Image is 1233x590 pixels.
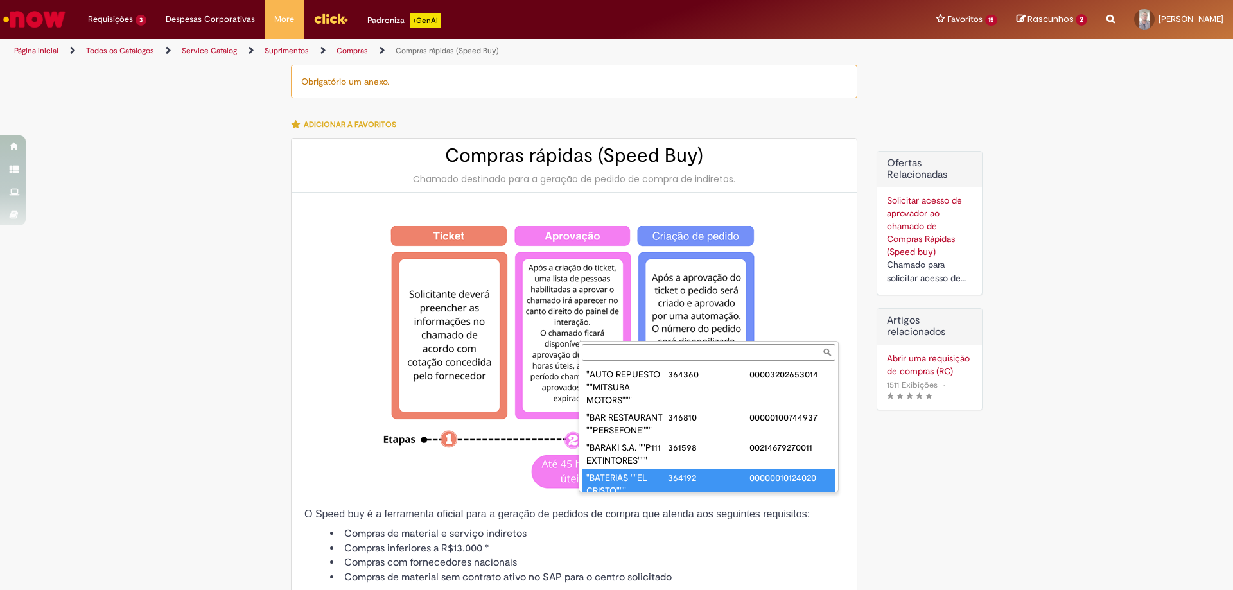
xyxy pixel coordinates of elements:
div: "AUTO REPUESTO ""MITSUBA MOTORS""" [586,368,668,406]
div: 00003202653014 [749,368,831,381]
div: 00000100744937 [749,411,831,424]
ul: Fornecedor [579,363,838,492]
div: 00000010124020 [749,471,831,484]
div: 364192 [668,471,749,484]
div: "BATERIAS ""EL CRISTO""" [586,471,668,497]
div: "BAR RESTAURANT ""PERSEFONE""" [586,411,668,437]
div: "BARAKI S.A. ""P111 EXTINTORES""" [586,441,668,467]
div: 00214679270011 [749,441,831,454]
div: 346810 [668,411,749,424]
div: 364360 [668,368,749,381]
div: 361598 [668,441,749,454]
